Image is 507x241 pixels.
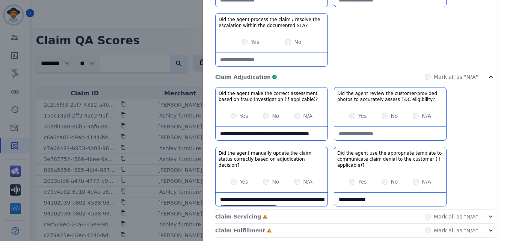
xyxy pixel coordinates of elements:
label: No [272,112,279,120]
label: No [391,178,398,185]
h3: Did the agent make the correct assessment based on fraud investigation (if applicable)? [219,90,324,102]
h3: Did the agent process the claim / resolve the escalation within the documented SLA? [219,17,324,29]
h3: Did the agent manually update the claim status correctly based on adjudication decision? [219,150,324,168]
label: Yes [358,178,367,185]
h3: Did the agent use the appropriate template to communicate claim denial to the customer (if applic... [337,150,443,168]
label: N/A [303,112,312,120]
label: Mark all as "N/A" [434,227,478,234]
p: Claim Servicing [215,213,261,220]
label: N/A [422,178,431,185]
label: No [294,38,301,46]
label: Yes [358,112,367,120]
p: Claim Adjudication [215,73,271,81]
label: N/A [422,112,431,120]
label: Yes [250,38,259,46]
label: N/A [303,178,312,185]
h3: Did the agent review the customer-provided photos to accurately assess T&C eligibility? [337,90,443,102]
label: Yes [240,178,248,185]
label: Mark all as "N/A" [434,73,478,81]
label: Yes [240,112,248,120]
label: No [391,112,398,120]
label: Mark all as "N/A" [434,213,478,220]
p: Claim Fulfillment [215,227,265,234]
label: No [272,178,279,185]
